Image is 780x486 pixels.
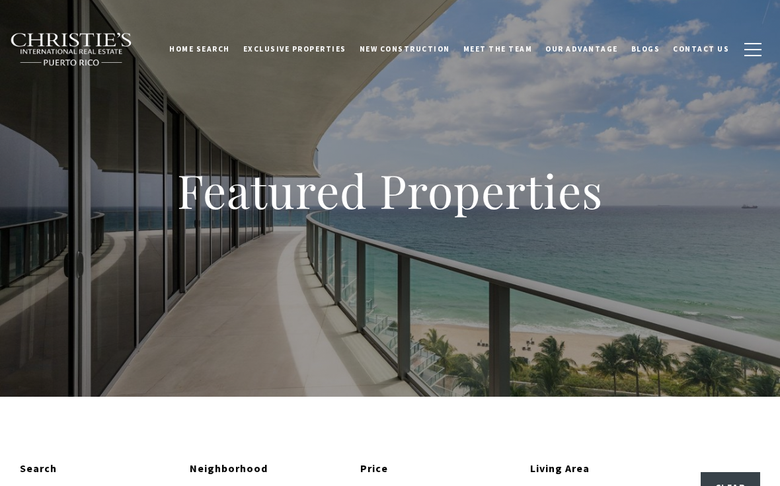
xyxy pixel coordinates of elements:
a: Blogs [625,32,667,65]
div: Neighborhood [190,460,350,477]
span: New Construction [360,44,450,54]
div: Search [20,460,180,477]
span: Our Advantage [545,44,618,54]
span: Contact Us [673,44,729,54]
img: Christie's International Real Estate black text logo [10,32,133,67]
a: Meet the Team [457,32,539,65]
a: Home Search [163,32,237,65]
span: Exclusive Properties [243,44,346,54]
a: New Construction [353,32,457,65]
div: Price [360,460,520,477]
div: Living Area [530,460,690,477]
h1: Featured Properties [93,161,687,220]
span: Blogs [631,44,660,54]
a: Our Advantage [539,32,625,65]
a: Exclusive Properties [237,32,353,65]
